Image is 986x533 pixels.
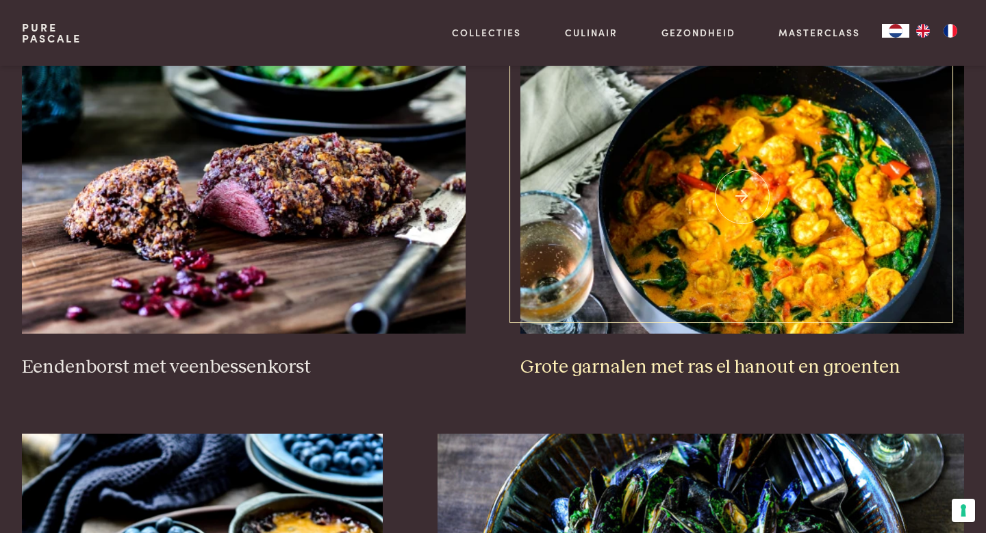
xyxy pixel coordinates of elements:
[882,24,964,38] aside: Language selected: Nederlands
[937,24,964,38] a: FR
[779,25,860,40] a: Masterclass
[452,25,521,40] a: Collecties
[565,25,618,40] a: Culinair
[882,24,909,38] div: Language
[520,60,964,379] a: Grote garnalen met ras el hanout en groenten Grote garnalen met ras el hanout en groenten
[22,60,466,379] a: Eendenborst met veenbessenkorst Eendenborst met veenbessenkorst
[909,24,964,38] ul: Language list
[22,60,466,334] img: Eendenborst met veenbessenkorst
[882,24,909,38] a: NL
[22,356,466,380] h3: Eendenborst met veenbessenkorst
[520,356,964,380] h3: Grote garnalen met ras el hanout en groenten
[909,24,937,38] a: EN
[520,60,964,334] img: Grote garnalen met ras el hanout en groenten
[22,22,81,44] a: PurePascale
[661,25,735,40] a: Gezondheid
[952,499,975,522] button: Uw voorkeuren voor toestemming voor trackingtechnologieën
